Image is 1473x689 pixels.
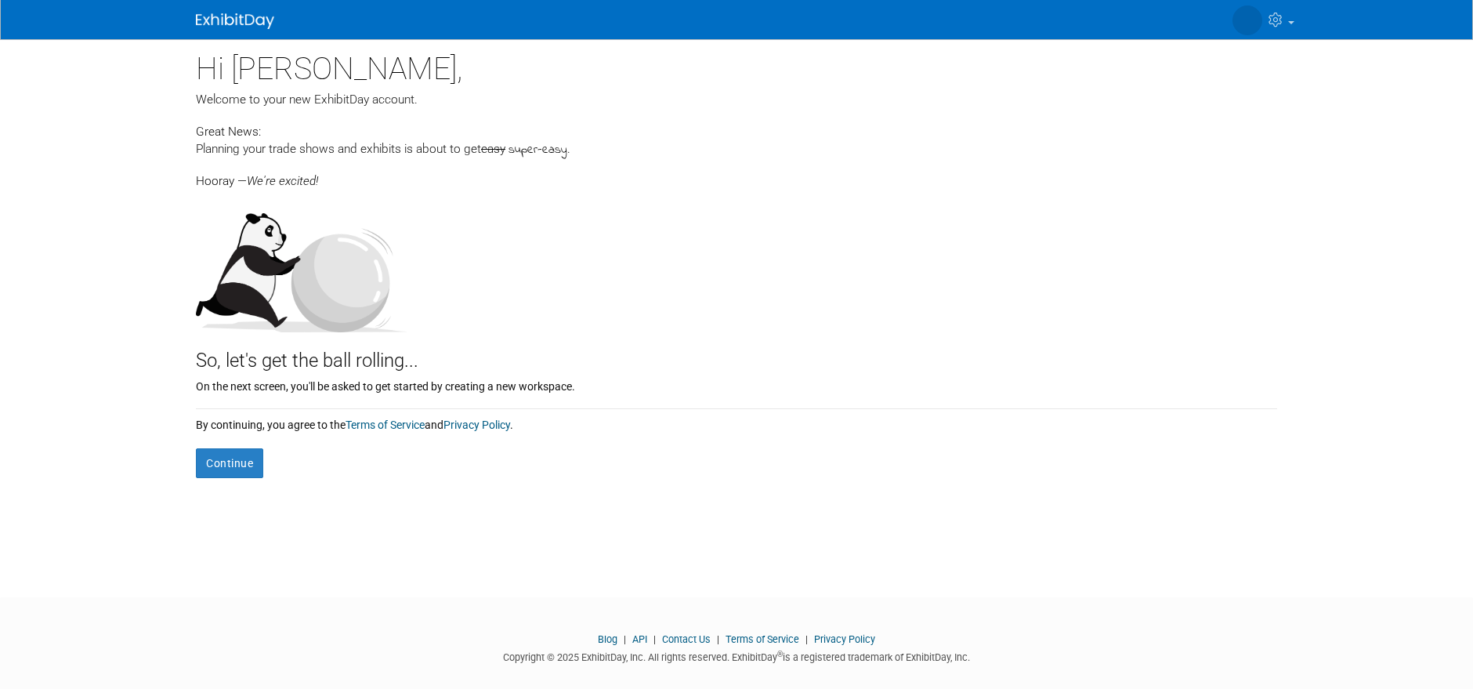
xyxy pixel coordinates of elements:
[196,198,407,332] img: Let's get the ball rolling
[196,448,263,478] button: Continue
[196,375,1277,394] div: On the next screen, you'll be asked to get started by creating a new workspace.
[481,142,505,156] span: easy
[247,174,318,188] span: We're excited!
[346,419,425,431] a: Terms of Service
[196,91,1277,108] div: Welcome to your new ExhibitDay account.
[662,633,711,645] a: Contact Us
[196,122,1277,140] div: Great News:
[1232,5,1262,35] img: Katrina Salka
[196,39,1277,91] div: Hi [PERSON_NAME],
[196,13,274,29] img: ExhibitDay
[196,159,1277,190] div: Hooray —
[598,633,617,645] a: Blog
[632,633,647,645] a: API
[196,140,1277,159] div: Planning your trade shows and exhibits is about to get .
[443,419,510,431] a: Privacy Policy
[777,650,783,658] sup: ®
[196,332,1277,375] div: So, let's get the ball rolling...
[650,633,660,645] span: |
[802,633,812,645] span: |
[196,409,1277,433] div: By continuing, you agree to the and .
[726,633,799,645] a: Terms of Service
[508,141,567,159] span: super-easy
[713,633,723,645] span: |
[814,633,875,645] a: Privacy Policy
[620,633,630,645] span: |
